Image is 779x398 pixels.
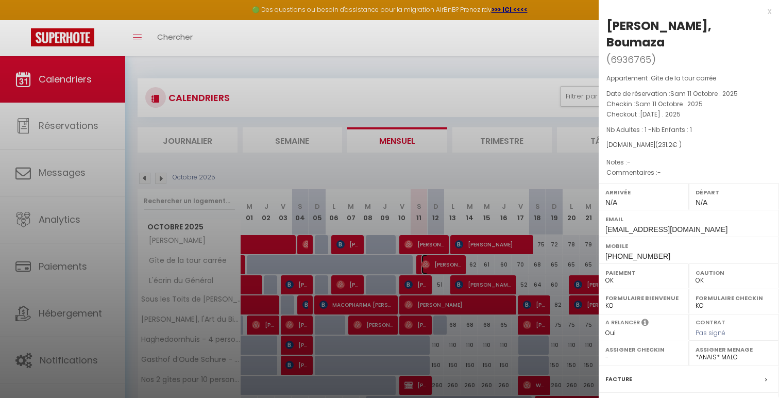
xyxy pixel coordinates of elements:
[605,252,670,260] span: [PHONE_NUMBER]
[605,374,632,385] label: Facture
[651,74,716,82] span: Gîte de la tour carrée
[655,140,682,149] span: ( € )
[605,187,682,197] label: Arrivée
[696,344,772,355] label: Assigner Menage
[635,100,703,108] span: Sam 11 Octobre . 2025
[696,268,772,278] label: Caution
[670,89,738,98] span: Sam 11 Octobre . 2025
[606,125,692,134] span: Nb Adultes : 1 -
[652,125,692,134] span: Nb Enfants : 1
[605,293,682,303] label: Formulaire Bienvenue
[696,328,725,337] span: Pas signé
[606,109,771,120] p: Checkout :
[627,158,631,167] span: -
[606,89,771,99] p: Date de réservation :
[605,318,640,327] label: A relancer
[605,241,772,251] label: Mobile
[640,110,681,119] span: [DATE] . 2025
[605,214,772,224] label: Email
[606,52,656,67] span: ( )
[606,140,771,150] div: [DOMAIN_NAME]
[606,168,771,178] p: Commentaires :
[641,318,649,329] i: Sélectionner OUI si vous souhaiter envoyer les séquences de messages post-checkout
[696,198,707,207] span: N/A
[658,140,672,149] span: 231.2
[605,344,682,355] label: Assigner Checkin
[696,293,772,303] label: Formulaire Checkin
[696,318,725,325] label: Contrat
[605,225,727,234] span: [EMAIL_ADDRESS][DOMAIN_NAME]
[606,99,771,109] p: Checkin :
[696,187,772,197] label: Départ
[605,268,682,278] label: Paiement
[599,5,771,18] div: x
[657,168,661,177] span: -
[606,157,771,168] p: Notes :
[606,73,771,84] p: Appartement :
[611,53,651,66] span: 6936765
[606,18,771,51] div: ⁨[PERSON_NAME],⁩ Boumaza
[605,198,617,207] span: N/A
